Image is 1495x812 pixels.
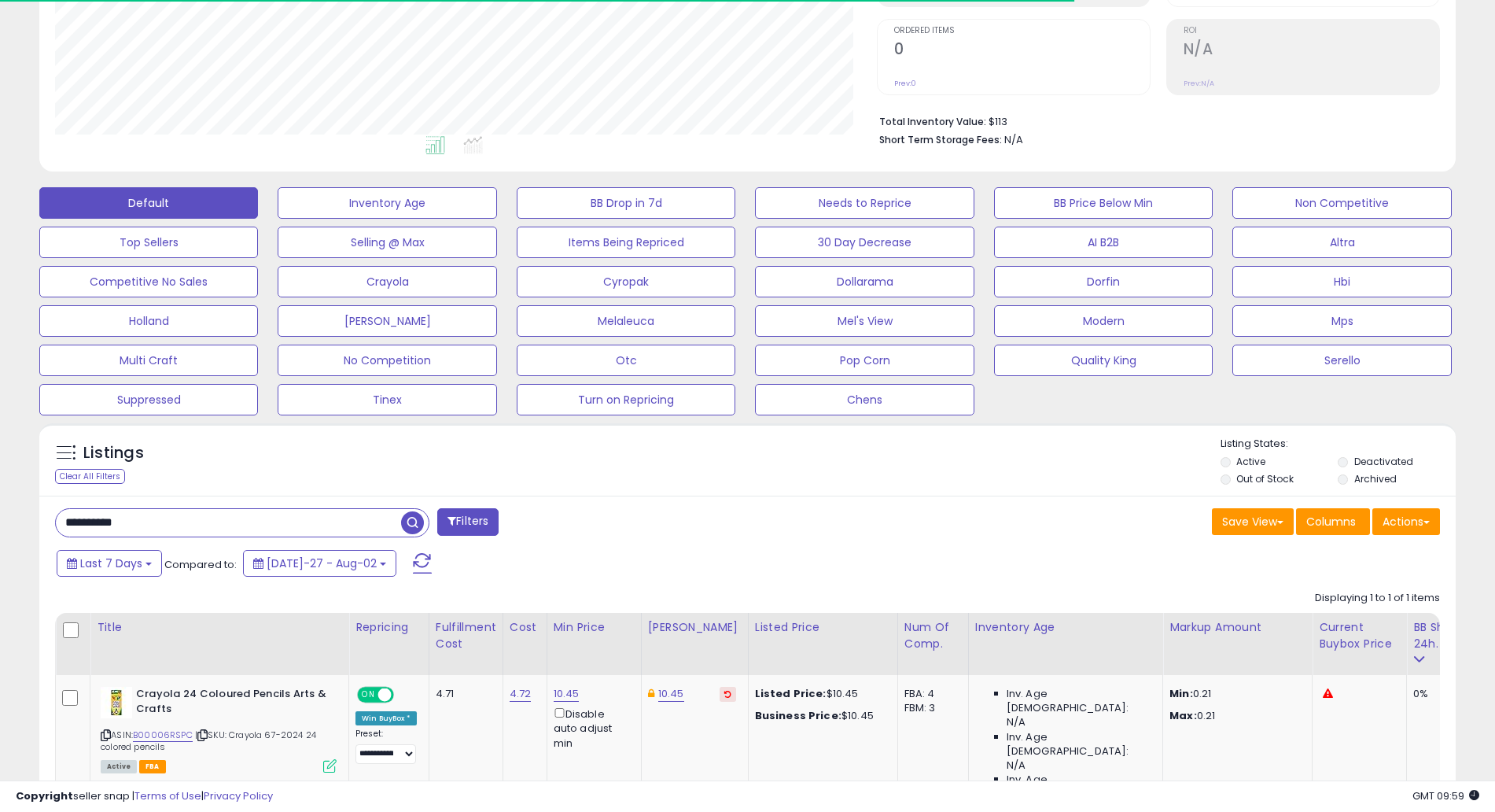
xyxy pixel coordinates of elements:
div: 0% [1413,687,1465,701]
div: Markup Amount [1169,619,1305,636]
label: Active [1236,455,1265,468]
button: Last 7 Days [57,550,162,577]
button: Hbi [1232,266,1451,297]
span: N/A [1007,715,1026,729]
span: N/A [1007,758,1026,773]
h2: 0 [894,40,1150,61]
div: Disable auto adjust min [554,705,629,751]
div: 4.71 [436,687,491,701]
div: Current Buybox Price [1319,619,1400,652]
span: 2025-08-10 09:59 GMT [1412,788,1479,803]
span: All listings currently available for purchase on Amazon [101,760,137,773]
span: [DATE]-27 - Aug-02 [267,555,377,571]
span: FBA [139,760,166,773]
button: Items Being Repriced [517,227,735,258]
label: Archived [1354,472,1397,485]
button: Pop Corn [755,345,974,376]
li: $113 [879,111,1428,130]
div: FBA: 4 [904,687,956,701]
b: Crayola 24 Coloured Pencils Arts & Crafts [136,687,327,720]
b: Total Inventory Value: [879,115,986,128]
button: Holland [39,305,258,337]
div: Listed Price [755,619,891,636]
span: Last 7 Days [80,555,142,571]
strong: Min: [1169,686,1193,701]
button: BB Price Below Min [994,187,1213,219]
a: 10.45 [658,686,684,702]
button: Inventory Age [278,187,496,219]
button: Columns [1296,508,1370,535]
div: FBM: 3 [904,701,956,715]
img: 41wlRX9UU0L._SL40_.jpg [101,687,132,718]
button: Modern [994,305,1213,337]
div: Displaying 1 to 1 of 1 items [1315,591,1440,606]
button: Chens [755,384,974,415]
button: Mps [1232,305,1451,337]
button: Altra [1232,227,1451,258]
div: BB Share 24h. [1413,619,1471,652]
button: Top Sellers [39,227,258,258]
span: ON [359,688,378,702]
div: ASIN: [101,687,337,771]
p: 0.21 [1169,687,1300,701]
span: Columns [1306,514,1356,530]
button: Turn on Repricing [517,384,735,415]
span: Ordered Items [894,27,1150,35]
div: Cost [510,619,540,636]
div: Min Price [554,619,635,636]
button: Actions [1372,508,1440,535]
button: [PERSON_NAME] [278,305,496,337]
div: Num of Comp. [904,619,962,652]
button: Crayola [278,266,496,297]
span: | SKU: Crayola 67-2024 24 colored pencils [101,729,316,752]
button: AI B2B [994,227,1213,258]
span: ROI [1184,27,1439,35]
button: Dollarama [755,266,974,297]
button: Mel's View [755,305,974,337]
button: Needs to Reprice [755,187,974,219]
p: Listing States: [1221,437,1456,452]
h5: Listings [83,442,144,464]
b: Listed Price: [755,686,827,701]
button: BB Drop in 7d [517,187,735,219]
button: Cyropak [517,266,735,297]
span: Inv. Age [DEMOGRAPHIC_DATA]: [1007,730,1151,758]
label: Out of Stock [1236,472,1294,485]
small: Prev: N/A [1184,79,1214,88]
div: Title [97,619,342,636]
button: 30 Day Decrease [755,227,974,258]
button: Otc [517,345,735,376]
div: $10.45 [755,687,886,701]
a: 4.72 [510,686,532,702]
button: Filters [437,508,499,536]
div: [PERSON_NAME] [648,619,742,636]
div: $10.45 [755,709,886,723]
button: Non Competitive [1232,187,1451,219]
span: Compared to: [164,557,237,572]
button: Serello [1232,345,1451,376]
a: B00006RSPC [133,729,193,742]
label: Deactivated [1354,455,1413,468]
button: Melaleuca [517,305,735,337]
div: Fulfillment Cost [436,619,496,652]
h2: N/A [1184,40,1439,61]
button: Suppressed [39,384,258,415]
div: Preset: [355,729,417,764]
button: Dorfin [994,266,1213,297]
span: Inv. Age [DEMOGRAPHIC_DATA]: [1007,773,1151,801]
button: Selling @ Max [278,227,496,258]
button: No Competition [278,345,496,376]
a: Terms of Use [134,788,201,803]
a: 10.45 [554,686,580,702]
button: Multi Craft [39,345,258,376]
div: Repricing [355,619,422,636]
span: N/A [1004,132,1023,147]
small: Prev: 0 [894,79,916,88]
span: OFF [392,688,417,702]
strong: Copyright [16,788,73,803]
strong: Max: [1169,708,1197,723]
button: Default [39,187,258,219]
button: Save View [1212,508,1294,535]
span: Inv. Age [DEMOGRAPHIC_DATA]: [1007,687,1151,715]
button: Quality King [994,345,1213,376]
